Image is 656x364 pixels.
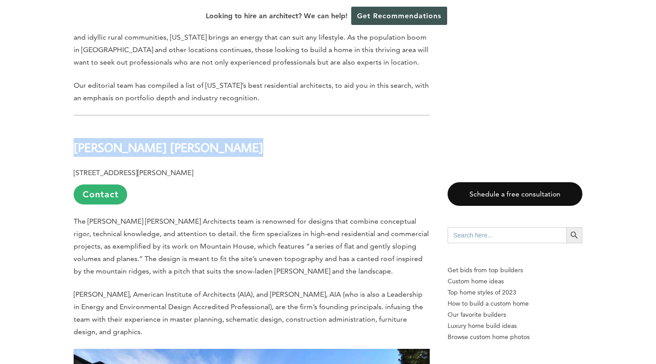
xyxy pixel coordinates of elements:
p: Get bids from top builders [448,265,582,276]
span: Our editorial team has compiled a list of [US_STATE]’s best residential architects, to aid you in... [74,81,429,102]
input: Search here... [448,227,566,243]
a: Contact [74,184,127,204]
b: [STREET_ADDRESS][PERSON_NAME] [74,168,193,177]
a: Custom home ideas [448,276,582,287]
a: Browse custom home photos [448,331,582,343]
svg: Search [569,230,579,240]
span: [PERSON_NAME], American Institute of Architects (AIA), and [PERSON_NAME], AIA (who is also a Lead... [74,290,423,336]
a: Top home styles of 2023 [448,287,582,298]
a: Get Recommendations [351,7,447,25]
b: [PERSON_NAME] [PERSON_NAME] [74,139,263,155]
a: Our favorite builders [448,309,582,320]
a: Schedule a free consultation [448,182,582,206]
a: Luxury home build ideas [448,320,582,331]
span: The [PERSON_NAME] [PERSON_NAME] Architects team is renowned for designs that combine conceptual r... [74,217,429,275]
a: How to build a custom home [448,298,582,309]
span: [US_STATE], also known as the [GEOGRAPHIC_DATA], is filled with diverse communities. From large c... [74,8,428,66]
